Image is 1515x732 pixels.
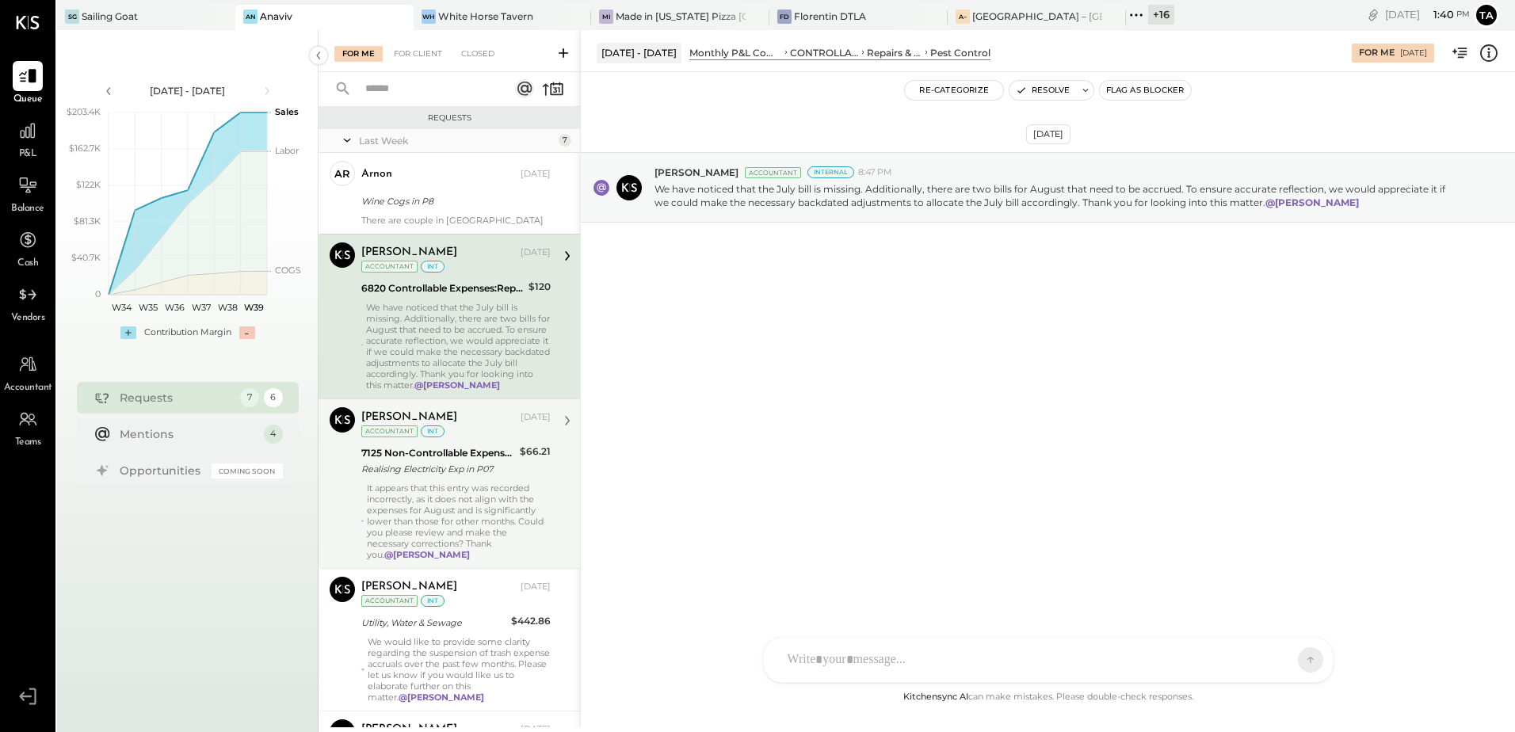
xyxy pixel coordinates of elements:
[1026,124,1070,144] div: [DATE]
[164,302,184,313] text: W36
[264,388,283,407] div: 6
[120,390,232,406] div: Requests
[1,280,55,326] a: Vendors
[930,46,990,59] div: Pest Control
[76,179,101,190] text: $122K
[361,245,457,261] div: [PERSON_NAME]
[243,10,258,24] div: An
[867,46,922,59] div: Repairs & Maintenance
[1365,6,1381,23] div: copy link
[326,112,572,124] div: Requests
[616,10,746,23] div: Made in [US_STATE] Pizza [GEOGRAPHIC_DATA]
[334,166,350,181] div: ar
[1,404,55,450] a: Teams
[361,579,457,595] div: [PERSON_NAME]
[745,167,801,178] div: Accountant
[65,10,79,24] div: SG
[17,257,38,271] span: Cash
[11,202,44,216] span: Balance
[386,46,450,62] div: For Client
[13,93,43,107] span: Queue
[71,252,101,263] text: $40.7K
[361,461,515,477] div: Realising Electricity Exp in P07
[521,581,551,593] div: [DATE]
[367,482,551,560] div: It appears that this entry was recorded incorrectly, as it does not align with the expenses for A...
[956,10,970,24] div: A–
[414,379,500,391] strong: @[PERSON_NAME]
[1100,81,1191,100] button: Flag as Blocker
[366,302,551,391] div: We have noticed that the July bill is missing. Additionally, there are two bills for August that ...
[1,225,55,271] a: Cash
[1385,7,1470,22] div: [DATE]
[67,106,101,117] text: $203.4K
[361,166,392,182] div: arnon
[334,46,383,62] div: For Me
[794,10,866,23] div: Florentin DTLA
[239,326,255,339] div: -
[120,326,136,339] div: +
[361,280,524,296] div: 6820 Controllable Expenses:Repairs & Maintenance:Pest Control
[1009,81,1076,100] button: Resolve
[905,81,1003,100] button: Re-Categorize
[1,170,55,216] a: Balance
[361,595,418,607] div: Accountant
[421,261,445,273] div: int
[1474,2,1499,28] button: Ta
[4,381,52,395] span: Accountant
[120,426,256,442] div: Mentions
[1359,47,1395,59] div: For Me
[212,463,283,478] div: Coming Soon
[1400,48,1427,59] div: [DATE]
[82,10,138,23] div: Sailing Goat
[453,46,502,62] div: Closed
[74,215,101,227] text: $81.3K
[520,444,551,459] div: $66.21
[421,595,445,607] div: int
[689,46,782,59] div: Monthly P&L Comparison
[384,549,470,560] strong: @[PERSON_NAME]
[240,388,259,407] div: 7
[19,147,37,162] span: P&L
[11,311,45,326] span: Vendors
[361,615,506,631] div: Utility, Water & Sewage
[597,43,681,63] div: [DATE] - [DATE]
[139,302,158,313] text: W35
[858,166,892,179] span: 8:47 PM
[972,10,1102,23] div: [GEOGRAPHIC_DATA] – [GEOGRAPHIC_DATA]
[69,143,101,154] text: $162.7K
[1,349,55,395] a: Accountant
[654,166,738,179] span: [PERSON_NAME]
[361,193,546,209] div: Wine Cogs in P8
[264,425,283,444] div: 4
[1,61,55,107] a: Queue
[511,613,551,629] div: $442.86
[112,302,132,313] text: W34
[807,166,854,178] div: Internal
[120,463,204,478] div: Opportunities
[191,302,210,313] text: W37
[599,10,613,24] div: Mi
[144,326,231,339] div: Contribution Margin
[95,288,101,299] text: 0
[399,692,484,703] strong: @[PERSON_NAME]
[275,106,299,117] text: Sales
[790,46,859,59] div: CONTROLLABLE EXPENSES
[15,436,41,450] span: Teams
[777,10,792,24] div: FD
[521,411,551,424] div: [DATE]
[1265,196,1359,208] strong: @[PERSON_NAME]
[422,10,436,24] div: WH
[421,425,445,437] div: int
[361,445,515,461] div: 7125 Non-Controllable Expenses:Property Expenses:Utility, Electricity
[521,168,551,181] div: [DATE]
[438,10,533,23] div: White Horse Tavern
[361,261,418,273] div: Accountant
[275,145,299,156] text: Labor
[217,302,237,313] text: W38
[1148,5,1174,25] div: + 16
[368,636,551,703] p: We would like to provide some clarity regarding the suspension of trash expense accruals over the...
[529,279,551,295] div: $120
[243,302,263,313] text: W39
[120,84,255,97] div: [DATE] - [DATE]
[260,10,292,23] div: Anaviv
